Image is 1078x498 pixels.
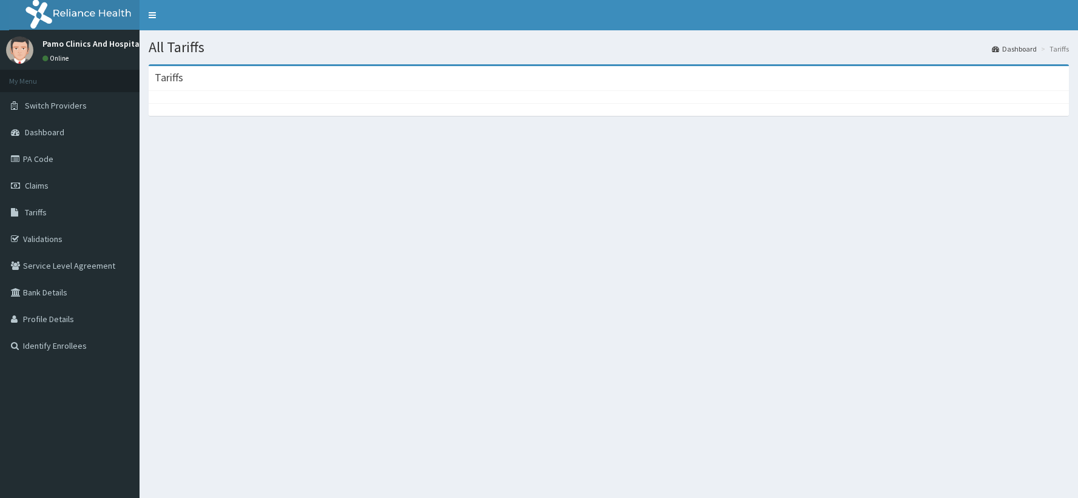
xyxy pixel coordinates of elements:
[992,44,1037,54] a: Dashboard
[155,72,183,83] h3: Tariffs
[1038,44,1069,54] li: Tariffs
[25,207,47,218] span: Tariffs
[6,36,33,64] img: User Image
[25,100,87,111] span: Switch Providers
[25,180,49,191] span: Claims
[25,127,64,138] span: Dashboard
[42,39,142,48] p: Pamo Clinics And Hospital
[149,39,1069,55] h1: All Tariffs
[42,54,72,62] a: Online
